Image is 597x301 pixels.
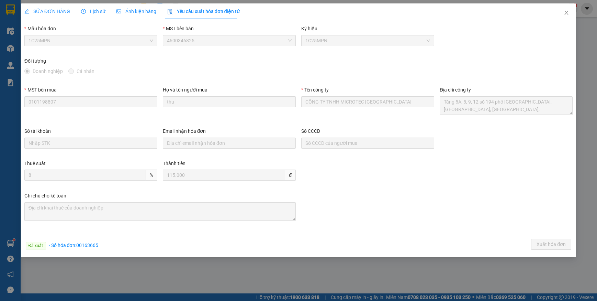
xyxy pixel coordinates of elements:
[163,26,194,31] label: MST bên bán
[564,10,569,15] span: close
[163,128,206,134] label: Email nhận hóa đơn
[305,35,430,46] span: 1C25MPN
[440,87,471,93] label: Địa chỉ công ty
[24,193,66,198] label: Ghi chú cho kế toán
[557,3,576,23] button: Close
[24,9,70,14] span: SỬA ĐƠN HÀNG
[24,26,56,31] label: Mẫu hóa đơn
[24,161,46,166] label: Thuế suất
[301,138,434,149] input: Số CCCD
[116,9,121,14] span: picture
[531,239,571,250] button: Xuất hóa đơn
[146,170,157,181] span: %
[24,128,51,134] label: Số tài khoản
[163,161,185,166] label: Thành tiền
[74,67,97,75] span: Cá nhân
[24,87,57,93] label: MST bên mua
[301,26,317,31] label: Ký hiệu
[167,9,173,14] img: icon
[81,9,86,14] span: clock-circle
[24,170,146,181] input: Thuế suất
[24,96,157,107] input: MST bên mua
[167,9,240,14] span: Yêu cầu xuất hóa đơn điện tử
[26,242,46,249] span: Đã xuất
[163,138,296,149] input: Email nhận hóa đơn
[116,9,156,14] span: Ảnh kiện hàng
[81,9,105,14] span: Lịch sử
[301,128,320,134] label: Số CCCD
[24,138,157,149] input: Số tài khoản
[24,202,296,221] textarea: Ghi chú đơn hàng Ghi chú cho kế toán
[301,87,329,93] label: Tên công ty
[163,87,207,93] label: Họ và tên người mua
[285,170,296,181] span: đ
[301,96,434,107] input: Tên công ty
[29,35,153,46] span: 1C25MPN
[440,96,573,115] textarea: Địa chỉ công ty
[24,58,46,64] label: Đối tượng
[30,67,66,75] span: Doanh nghiệp
[167,35,292,46] span: 4600346825
[49,243,99,248] span: · Số hóa đơn: 00163665
[163,96,296,107] input: Họ và tên người mua
[24,9,29,14] span: edit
